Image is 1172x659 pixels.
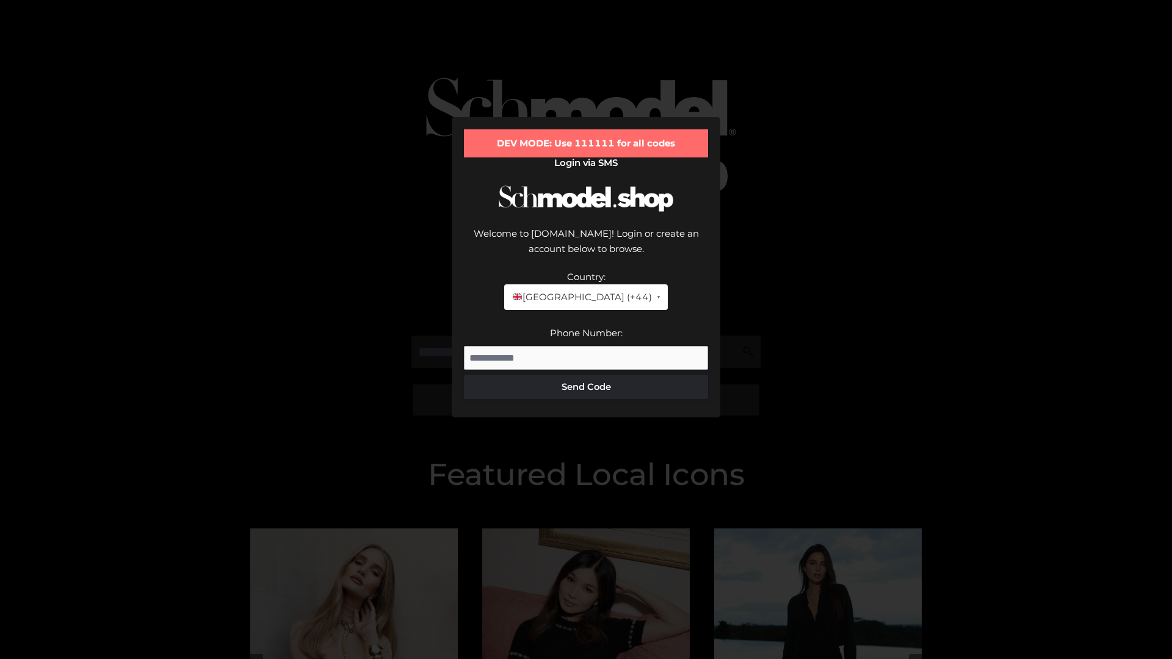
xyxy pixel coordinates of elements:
span: [GEOGRAPHIC_DATA] (+44) [512,289,651,305]
label: Country: [567,271,606,283]
img: 🇬🇧 [513,292,522,301]
button: Send Code [464,375,708,399]
div: Welcome to [DOMAIN_NAME]! Login or create an account below to browse. [464,226,708,269]
h2: Login via SMS [464,157,708,168]
label: Phone Number: [550,327,623,339]
div: DEV MODE: Use 111111 for all codes [464,129,708,157]
img: Schmodel Logo [494,175,678,223]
